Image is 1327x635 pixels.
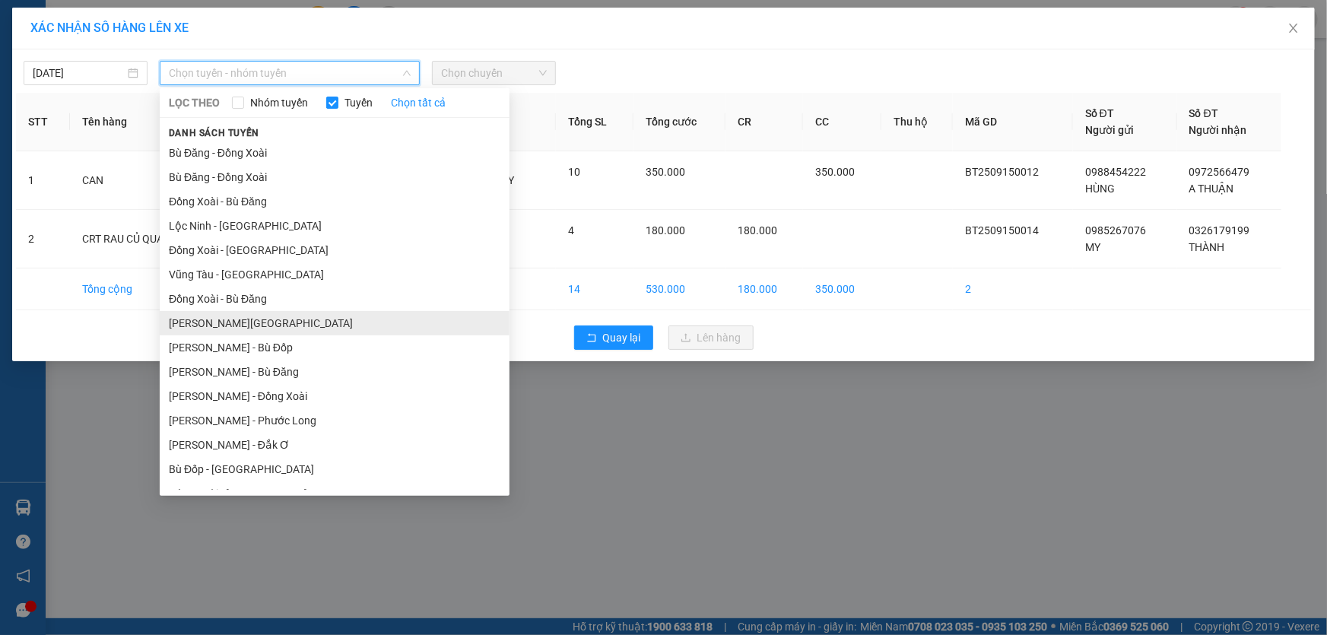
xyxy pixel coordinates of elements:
[668,325,754,350] button: uploadLên hàng
[586,332,597,344] span: rollback
[160,408,510,433] li: [PERSON_NAME] - Phước Long
[391,94,446,111] a: Chọn tất cả
[160,262,510,287] li: Vũng Tàu - [GEOGRAPHIC_DATA]
[169,62,411,84] span: Chọn tuyến - nhóm tuyến
[1189,166,1250,178] span: 0972566479
[70,210,199,268] td: CRT RAU CỦ QUẢ
[160,481,510,506] li: Đồng Xoài - [PERSON_NAME]
[1272,8,1315,50] button: Close
[953,93,1073,151] th: Mã GD
[633,93,725,151] th: Tổng cước
[646,166,685,178] span: 350.000
[881,93,953,151] th: Thu hộ
[160,141,510,165] li: Bù Đăng - Đồng Xoài
[160,189,510,214] li: Đồng Xoài - Bù Đăng
[1085,224,1146,237] span: 0985267076
[160,335,510,360] li: [PERSON_NAME] - Bù Đốp
[70,151,199,210] td: CAN
[568,166,580,178] span: 10
[1085,241,1100,253] span: MY
[160,287,510,311] li: Đồng Xoài - Bù Đăng
[160,311,510,335] li: [PERSON_NAME][GEOGRAPHIC_DATA]
[803,93,881,151] th: CC
[574,325,653,350] button: rollbackQuay lại
[33,65,125,81] input: 15/09/2025
[965,224,1039,237] span: BT2509150014
[160,214,510,238] li: Lộc Ninh - [GEOGRAPHIC_DATA]
[441,62,547,84] span: Chọn chuyến
[16,151,70,210] td: 1
[633,268,725,310] td: 530.000
[402,68,411,78] span: down
[160,457,510,481] li: Bù Đốp - [GEOGRAPHIC_DATA]
[556,268,633,310] td: 14
[568,224,574,237] span: 4
[725,93,804,151] th: CR
[160,360,510,384] li: [PERSON_NAME] - Bù Đăng
[244,94,314,111] span: Nhóm tuyến
[160,126,268,140] span: Danh sách tuyến
[1085,124,1134,136] span: Người gửi
[1189,124,1247,136] span: Người nhận
[1085,107,1114,119] span: Số ĐT
[70,268,199,310] td: Tổng cộng
[738,224,777,237] span: 180.000
[160,165,510,189] li: Bù Đăng - Đồng Xoài
[16,210,70,268] td: 2
[556,93,633,151] th: Tổng SL
[1085,166,1146,178] span: 0988454222
[404,174,514,186] span: HÀNG ĐI TRONG NGÀY
[338,94,379,111] span: Tuyến
[1085,183,1115,195] span: HÙNG
[160,384,510,408] li: [PERSON_NAME] - Đồng Xoài
[160,238,510,262] li: Đồng Xoài - [GEOGRAPHIC_DATA]
[1189,107,1218,119] span: Số ĐT
[1189,183,1234,195] span: A THUẬN
[1189,241,1225,253] span: THÀNH
[646,224,685,237] span: 180.000
[1287,22,1300,34] span: close
[70,93,199,151] th: Tên hàng
[965,166,1039,178] span: BT2509150012
[815,166,855,178] span: 350.000
[603,329,641,346] span: Quay lại
[803,268,881,310] td: 350.000
[160,433,510,457] li: [PERSON_NAME] - Đắk Ơ
[725,268,804,310] td: 180.000
[953,268,1073,310] td: 2
[1189,224,1250,237] span: 0326179199
[30,21,189,35] span: XÁC NHẬN SỐ HÀNG LÊN XE
[169,94,220,111] span: LỌC THEO
[16,93,70,151] th: STT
